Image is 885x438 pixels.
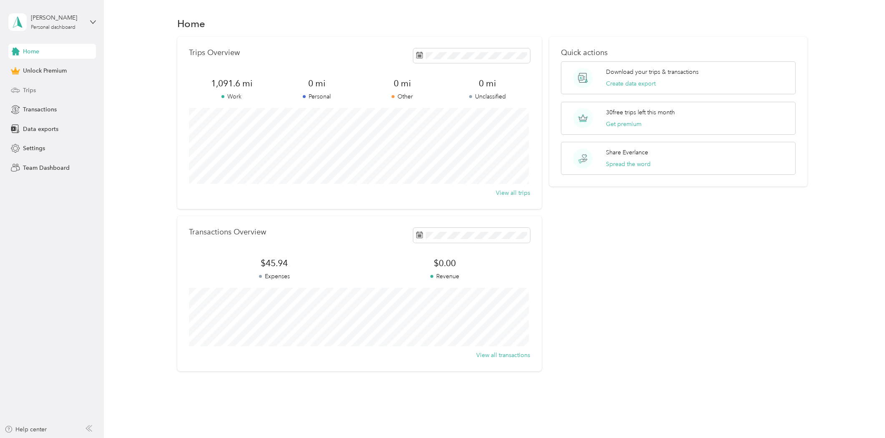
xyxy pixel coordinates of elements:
[31,25,75,30] div: Personal dashboard
[274,92,360,101] p: Personal
[496,189,530,197] button: View all trips
[189,228,266,237] p: Transactions Overview
[189,257,360,269] span: $45.94
[23,105,57,114] span: Transactions
[360,78,445,89] span: 0 mi
[606,160,651,169] button: Spread the word
[5,425,47,434] button: Help center
[445,92,530,101] p: Unclassified
[445,78,530,89] span: 0 mi
[23,144,45,153] span: Settings
[189,48,240,57] p: Trips Overview
[31,13,83,22] div: [PERSON_NAME]
[23,164,70,172] span: Team Dashboard
[189,92,274,101] p: Work
[606,148,648,157] p: Share Everlance
[838,391,885,438] iframe: Everlance-gr Chat Button Frame
[189,272,360,281] p: Expenses
[476,351,530,360] button: View all transactions
[561,48,796,57] p: Quick actions
[360,257,530,269] span: $0.00
[189,78,274,89] span: 1,091.6 mi
[23,47,39,56] span: Home
[23,125,58,133] span: Data exports
[360,92,445,101] p: Other
[274,78,360,89] span: 0 mi
[606,120,641,128] button: Get premium
[360,272,530,281] p: Revenue
[23,86,36,95] span: Trips
[606,108,675,117] p: 30 free trips left this month
[606,79,656,88] button: Create data export
[177,19,205,28] h1: Home
[606,68,699,76] p: Download your trips & transactions
[23,66,67,75] span: Unlock Premium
